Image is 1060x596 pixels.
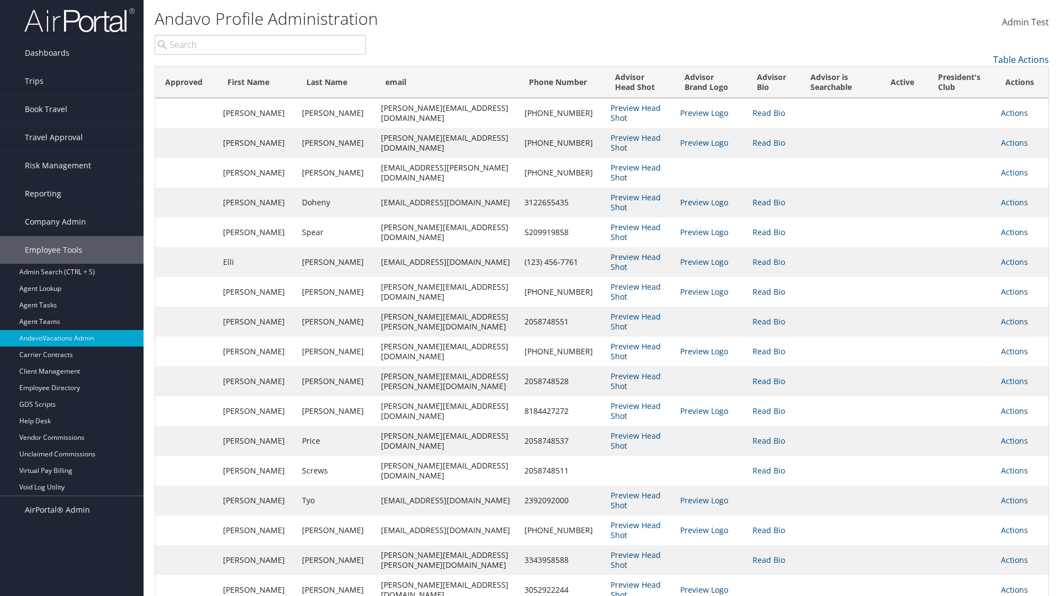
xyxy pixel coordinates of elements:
[1001,227,1028,237] a: Actions
[25,39,70,67] span: Dashboards
[25,67,44,95] span: Trips
[752,108,785,118] a: Read Bio
[1001,197,1028,207] a: Actions
[218,396,296,426] td: [PERSON_NAME]
[375,307,518,337] td: [PERSON_NAME][EMAIL_ADDRESS][PERSON_NAME][DOMAIN_NAME]
[218,545,296,575] td: [PERSON_NAME]
[611,132,661,153] a: Preview Head Shot
[218,98,296,128] td: [PERSON_NAME]
[218,486,296,515] td: [PERSON_NAME]
[25,496,90,524] span: AirPortal® Admin
[519,277,605,307] td: [PHONE_NUMBER]
[1001,376,1028,386] a: Actions
[675,67,747,98] th: Advisor Brand Logo: activate to sort column ascending
[218,217,296,247] td: [PERSON_NAME]
[296,366,375,396] td: [PERSON_NAME]
[1001,286,1028,297] a: Actions
[375,217,518,247] td: [PERSON_NAME][EMAIL_ADDRESS][DOMAIN_NAME]
[218,277,296,307] td: [PERSON_NAME]
[519,67,605,98] th: Phone Number: activate to sort column ascending
[611,490,661,510] a: Preview Head Shot
[993,54,1049,66] a: Table Actions
[519,217,605,247] td: 5209919858
[218,337,296,366] td: [PERSON_NAME]
[519,98,605,128] td: [PHONE_NUMBER]
[928,67,996,98] th: President's Club: activate to sort column ascending
[1001,316,1028,327] a: Actions
[25,236,82,264] span: Employee Tools
[752,316,785,327] a: Read Bio
[680,227,728,237] a: Preview Logo
[752,555,785,565] a: Read Bio
[296,426,375,456] td: Price
[296,307,375,337] td: [PERSON_NAME]
[752,137,785,148] a: Read Bio
[519,128,605,158] td: [PHONE_NUMBER]
[375,128,518,158] td: [PERSON_NAME][EMAIL_ADDRESS][DOMAIN_NAME]
[375,366,518,396] td: [PERSON_NAME][EMAIL_ADDRESS][PERSON_NAME][DOMAIN_NAME]
[680,257,728,267] a: Preview Logo
[519,188,605,217] td: 3122655435
[296,277,375,307] td: [PERSON_NAME]
[752,465,785,476] a: Read Bio
[680,525,728,535] a: Preview Logo
[611,311,661,332] a: Preview Head Shot
[752,257,785,267] a: Read Bio
[218,67,296,98] th: First Name: activate to sort column ascending
[24,7,135,33] img: airportal-logo.png
[680,286,728,297] a: Preview Logo
[611,341,661,361] a: Preview Head Shot
[375,158,518,188] td: [EMAIL_ADDRESS][PERSON_NAME][DOMAIN_NAME]
[611,103,661,123] a: Preview Head Shot
[375,98,518,128] td: [PERSON_NAME][EMAIL_ADDRESS][DOMAIN_NAME]
[296,128,375,158] td: [PERSON_NAME]
[519,366,605,396] td: 2058748528
[155,35,366,55] input: Search
[296,217,375,247] td: Spear
[25,208,86,236] span: Company Admin
[752,227,785,237] a: Read Bio
[375,188,518,217] td: [EMAIL_ADDRESS][DOMAIN_NAME]
[611,371,661,391] a: Preview Head Shot
[375,337,518,366] td: [PERSON_NAME][EMAIL_ADDRESS][DOMAIN_NAME]
[25,95,67,123] span: Book Travel
[752,525,785,535] a: Read Bio
[296,188,375,217] td: Doheny
[155,7,751,30] h1: Andavo Profile Administration
[1001,167,1028,178] a: Actions
[680,584,728,595] a: Preview Logo
[375,545,518,575] td: [PERSON_NAME][EMAIL_ADDRESS][PERSON_NAME][DOMAIN_NAME]
[296,515,375,545] td: [PERSON_NAME]
[995,67,1048,98] th: Actions
[1001,137,1028,148] a: Actions
[25,124,83,151] span: Travel Approval
[155,67,218,98] th: Approved: activate to sort column ascending
[752,435,785,446] a: Read Bio
[218,158,296,188] td: [PERSON_NAME]
[218,515,296,545] td: [PERSON_NAME]
[375,426,518,456] td: [PERSON_NAME][EMAIL_ADDRESS][DOMAIN_NAME]
[611,162,661,183] a: Preview Head Shot
[680,108,728,118] a: Preview Logo
[375,456,518,486] td: [PERSON_NAME][EMAIL_ADDRESS][DOMAIN_NAME]
[519,247,605,277] td: (123) 456-7761
[752,406,785,416] a: Read Bio
[1001,465,1028,476] a: Actions
[680,495,728,505] a: Preview Logo
[605,67,675,98] th: Advisor Head Shot: activate to sort column ascending
[747,67,801,98] th: Advisor Bio: activate to sort column ascending
[218,426,296,456] td: [PERSON_NAME]
[1001,525,1028,535] a: Actions
[680,137,728,148] a: Preview Logo
[1002,6,1049,40] a: Admin Test
[519,545,605,575] td: 3343958588
[519,337,605,366] td: [PHONE_NUMBER]
[375,247,518,277] td: [EMAIL_ADDRESS][DOMAIN_NAME]
[296,486,375,515] td: Tyo
[296,247,375,277] td: [PERSON_NAME]
[296,456,375,486] td: Screws
[611,192,661,212] a: Preview Head Shot
[611,520,661,540] a: Preview Head Shot
[801,67,881,98] th: Advisor is Searchable: activate to sort column ascending
[611,281,661,302] a: Preview Head Shot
